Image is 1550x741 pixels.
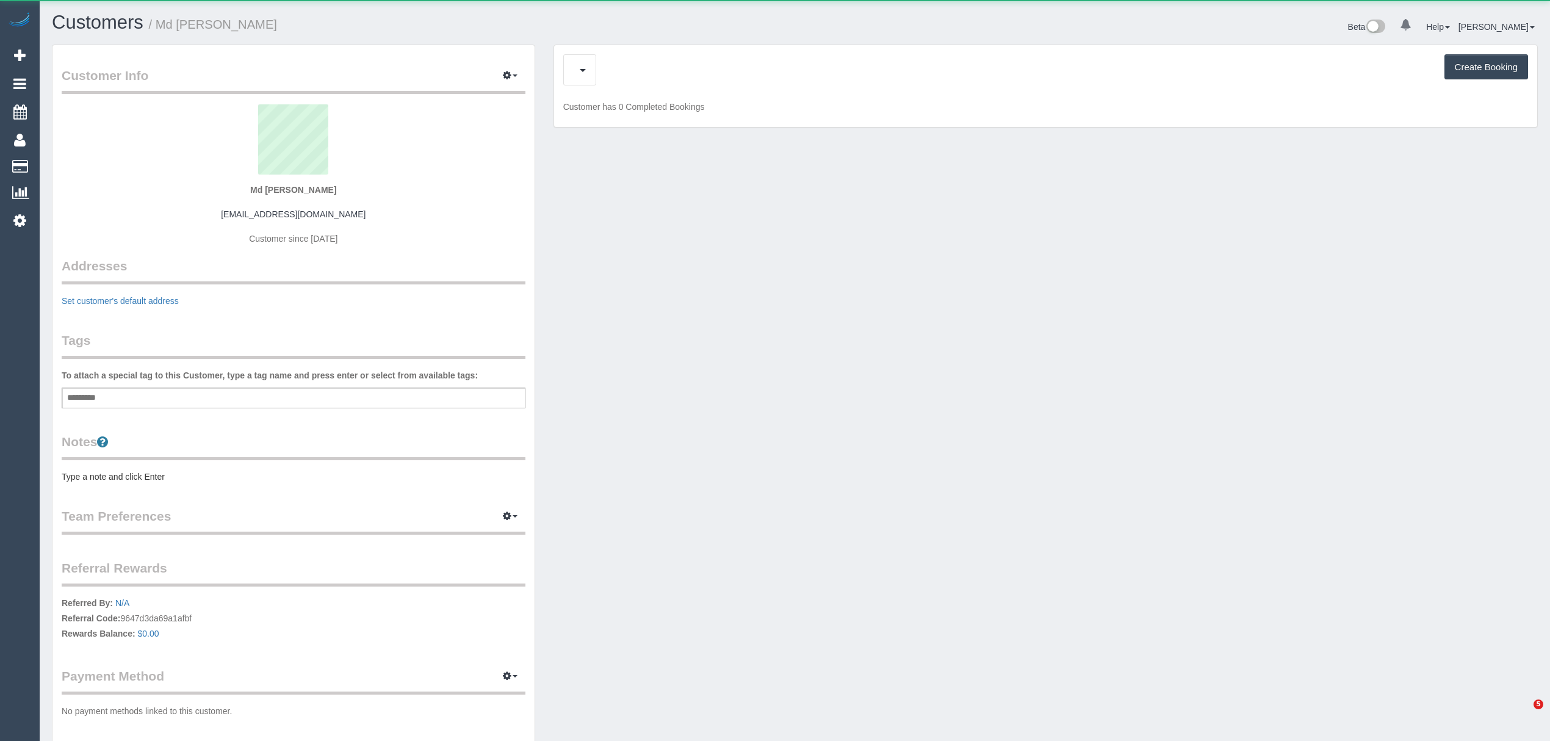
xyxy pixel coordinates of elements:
p: No payment methods linked to this customer. [62,705,525,717]
label: To attach a special tag to this Customer, type a tag name and press enter or select from availabl... [62,369,478,381]
a: [PERSON_NAME] [1458,22,1535,32]
a: $0.00 [138,629,159,638]
p: 9647d3da69a1afbf [62,597,525,643]
label: Referred By: [62,597,113,609]
button: Create Booking [1444,54,1528,80]
small: / Md [PERSON_NAME] [149,18,277,31]
strong: Md [PERSON_NAME] [250,185,337,195]
a: N/A [115,598,129,608]
legend: Tags [62,331,525,359]
span: 5 [1534,699,1543,709]
legend: Payment Method [62,667,525,695]
label: Referral Code: [62,612,120,624]
img: New interface [1365,20,1385,35]
legend: Team Preferences [62,507,525,535]
legend: Notes [62,433,525,460]
legend: Customer Info [62,67,525,94]
iframe: Intercom live chat [1509,699,1538,729]
a: [EMAIL_ADDRESS][DOMAIN_NAME] [221,209,366,219]
img: Automaid Logo [7,12,32,29]
a: Help [1426,22,1450,32]
legend: Referral Rewards [62,559,525,587]
label: Rewards Balance: [62,627,135,640]
a: Beta [1348,22,1386,32]
a: Customers [52,12,143,33]
span: Customer since [DATE] [249,234,337,244]
a: Set customer's default address [62,296,179,306]
p: Customer has 0 Completed Bookings [563,101,1528,113]
pre: Type a note and click Enter [62,471,525,483]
